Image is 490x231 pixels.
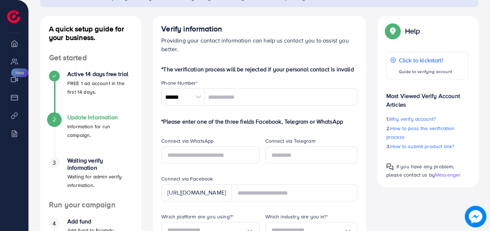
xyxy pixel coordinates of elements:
[67,122,132,139] p: Information for run campaign.
[161,65,358,74] p: *The verification process will be rejected if your personal contact is invalid
[265,213,328,220] label: Which industry are you in?
[67,114,132,121] h4: Update Information
[386,163,394,170] img: Popup guide
[386,125,455,141] span: How to pass the verification process
[161,213,234,220] label: Which platform are you using?
[386,115,468,123] p: 1.
[386,124,468,141] p: 2.
[67,71,132,77] h4: Active 14 days free trial
[67,157,132,171] h4: Waiting verify information
[399,56,452,65] p: Click to kickstart!
[161,184,232,201] div: [URL][DOMAIN_NAME]
[161,117,358,126] p: *Please enter one of the three fields Facebook, Telegram or WhatsApp
[161,79,198,86] label: Phone Number
[435,171,460,178] span: Messenger
[7,10,20,23] img: logo
[67,172,132,190] p: Waiting for admin verify information.
[405,27,420,35] p: Help
[390,143,454,150] span: How to submit product link?
[161,25,358,34] h4: Verify information
[40,71,141,114] li: Active 14 days free trial
[265,137,315,145] label: Connect via Telegram
[386,163,454,178] span: If you have any problem, please contact us by
[40,25,141,42] h4: A quick setup guide for your business.
[386,142,468,151] p: 3.
[53,159,56,167] span: 3
[67,218,132,225] h4: Add fund
[399,67,452,76] p: Guide to verifying account
[161,137,213,145] label: Connect via WhatsApp
[40,114,141,157] li: Update Information
[40,200,141,209] h4: Run your campaign
[53,115,56,124] span: 2
[389,115,436,123] span: Why verify account?
[386,25,399,37] img: Popup guide
[67,79,132,96] p: FREE 1 ad account in the first 14 days.
[386,86,468,109] p: Most Viewed Verify Account Articles
[161,175,213,182] label: Connect via Facebook
[161,36,358,53] p: Providing your contact information can help us contact you to assist you better.
[53,219,56,228] span: 4
[40,53,141,62] h4: Get started
[40,157,141,200] li: Waiting verify information
[465,206,486,227] img: image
